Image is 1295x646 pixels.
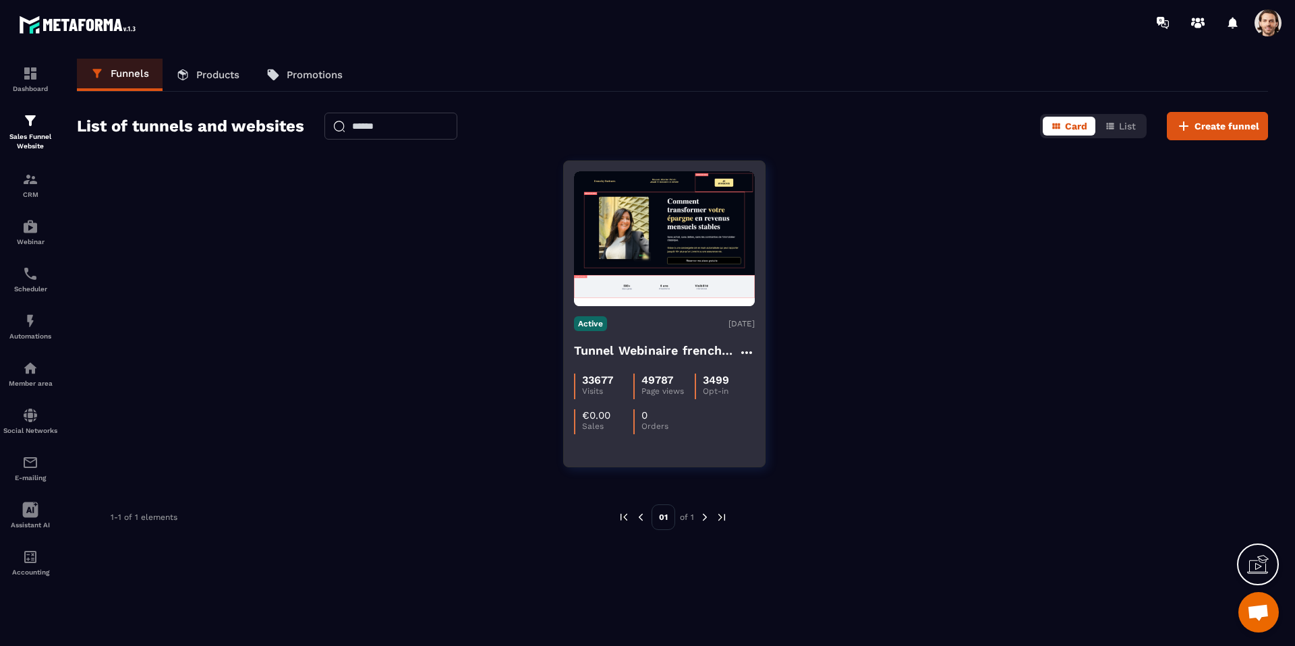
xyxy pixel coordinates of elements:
[3,444,57,492] a: emailemailE-mailing
[618,511,630,523] img: prev
[196,69,239,81] p: Products
[163,59,253,91] a: Products
[3,350,57,397] a: automationsautomationsMember area
[3,85,57,92] p: Dashboard
[652,504,675,530] p: 01
[574,341,739,360] h4: Tunnel Webinaire frenchy partners
[1167,112,1268,140] button: Create funnel
[1097,117,1144,136] button: List
[22,65,38,82] img: formation
[641,386,695,396] p: Page views
[3,132,57,151] p: Sales Funnel Website
[3,191,57,198] p: CRM
[582,386,633,396] p: Visits
[574,171,755,306] img: image
[1195,119,1259,133] span: Create funnel
[22,454,38,471] img: email
[574,316,607,331] p: Active
[3,161,57,208] a: formationformationCRM
[3,474,57,481] p: E-mailing
[582,421,633,431] p: Sales
[22,360,38,376] img: automations
[3,256,57,303] a: schedulerschedulerScheduler
[728,319,755,328] p: [DATE]
[287,69,343,81] p: Promotions
[19,12,140,37] img: logo
[22,171,38,187] img: formation
[1065,121,1087,131] span: Card
[3,568,57,576] p: Accounting
[641,409,647,421] p: 0
[3,380,57,387] p: Member area
[3,521,57,529] p: Assistant AI
[3,285,57,293] p: Scheduler
[111,67,149,80] p: Funnels
[582,409,610,421] p: €0.00
[641,421,693,431] p: Orders
[3,55,57,102] a: formationformationDashboard
[3,427,57,434] p: Social Networks
[716,511,728,523] img: next
[1043,117,1095,136] button: Card
[22,313,38,329] img: automations
[3,102,57,161] a: formationformationSales Funnel Website
[22,549,38,565] img: accountant
[3,303,57,350] a: automationsautomationsAutomations
[703,374,729,386] p: 3499
[1238,592,1279,633] div: Ouvrir le chat
[703,386,754,396] p: Opt-in
[635,511,647,523] img: prev
[3,539,57,586] a: accountantaccountantAccounting
[253,59,356,91] a: Promotions
[582,374,613,386] p: 33677
[641,374,673,386] p: 49787
[3,238,57,245] p: Webinar
[22,266,38,282] img: scheduler
[22,407,38,423] img: social-network
[3,397,57,444] a: social-networksocial-networkSocial Networks
[680,512,694,523] p: of 1
[3,332,57,340] p: Automations
[22,218,38,235] img: automations
[77,113,304,140] h2: List of tunnels and websites
[3,208,57,256] a: automationsautomationsWebinar
[699,511,711,523] img: next
[1119,121,1136,131] span: List
[22,113,38,129] img: formation
[77,59,163,91] a: Funnels
[3,492,57,539] a: Assistant AI
[111,512,177,522] p: 1-1 of 1 elements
